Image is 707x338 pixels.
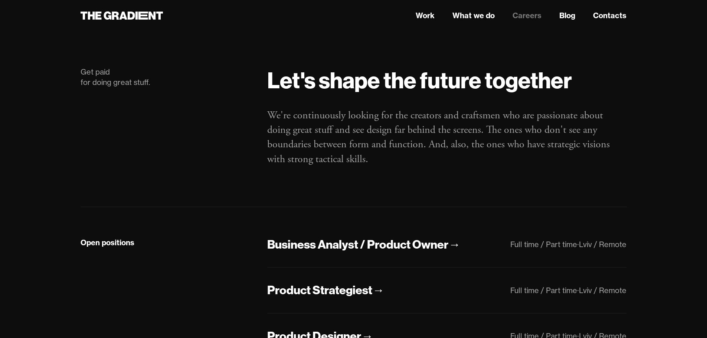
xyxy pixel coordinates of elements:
[579,240,626,249] div: Lviv / Remote
[510,240,577,249] div: Full time / Part time
[267,237,460,253] a: Business Analyst / Product Owner→
[579,286,626,295] div: Lviv / Remote
[510,286,577,295] div: Full time / Part time
[81,67,253,88] div: Get paid for doing great stuff.
[559,10,575,21] a: Blog
[448,237,460,252] div: →
[593,10,626,21] a: Contacts
[267,66,572,94] strong: Let's shape the future together
[267,282,372,298] div: Product Strategiest
[372,282,384,298] div: →
[81,238,134,247] strong: Open positions
[267,108,626,167] p: We're continuously looking for the creators and craftsmen who are passionate about doing great st...
[452,10,495,21] a: What we do
[513,10,541,21] a: Careers
[577,286,579,295] div: ·
[577,240,579,249] div: ·
[267,237,448,252] div: Business Analyst / Product Owner
[416,10,435,21] a: Work
[267,282,384,298] a: Product Strategiest→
